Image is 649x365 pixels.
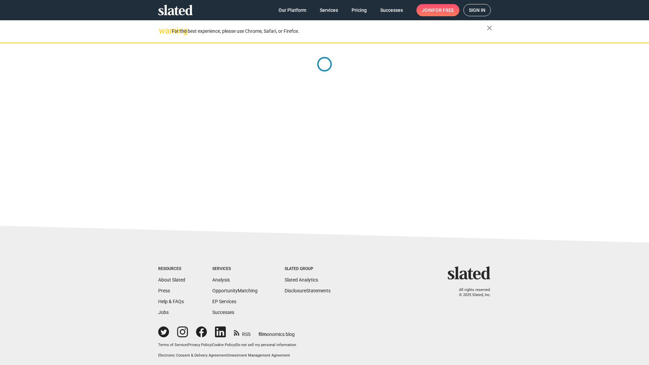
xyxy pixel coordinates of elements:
[279,4,306,16] span: Our Platform
[236,343,296,348] button: Do not sell my personal information
[452,288,491,297] p: All rights reserved. © 2025 Slated, Inc.
[158,299,184,304] a: Help & FAQs
[375,4,408,16] a: Successes
[172,27,487,36] div: For the best experience, please use Chrome, Safari, or Firefox.
[352,4,367,16] span: Pricing
[259,326,295,338] a: filmonomics blog
[285,266,331,272] div: Slated Group
[158,310,169,315] a: Jobs
[422,4,454,16] span: Join
[380,4,403,16] span: Successes
[314,4,343,16] a: Services
[211,343,212,347] span: |
[463,4,491,16] a: Sign in
[212,343,235,347] a: Cookie Policy
[212,310,234,315] a: Successes
[212,266,258,272] div: Services
[320,4,338,16] span: Services
[485,24,494,32] mat-icon: close
[159,27,167,35] mat-icon: warning
[158,353,227,358] a: Electronic Consent & Delivery Agreement
[235,343,236,347] span: |
[469,4,485,16] span: Sign in
[433,4,454,16] span: for free
[188,343,211,347] a: Privacy Policy
[212,299,236,304] a: EP Services
[228,353,290,358] a: Investment Management Agreement
[158,288,170,293] a: Press
[285,288,331,293] a: DisclosureStatements
[158,277,185,283] a: About Slated
[187,343,188,347] span: |
[212,277,230,283] a: Analysis
[285,277,318,283] a: Slated Analytics
[234,327,250,338] a: RSS
[346,4,372,16] a: Pricing
[273,4,312,16] a: Our Platform
[259,332,267,337] span: film
[416,4,459,16] a: Joinfor free
[158,266,185,272] div: Resources
[158,343,187,347] a: Terms of Service
[227,353,228,358] span: |
[212,288,258,293] a: OpportunityMatching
